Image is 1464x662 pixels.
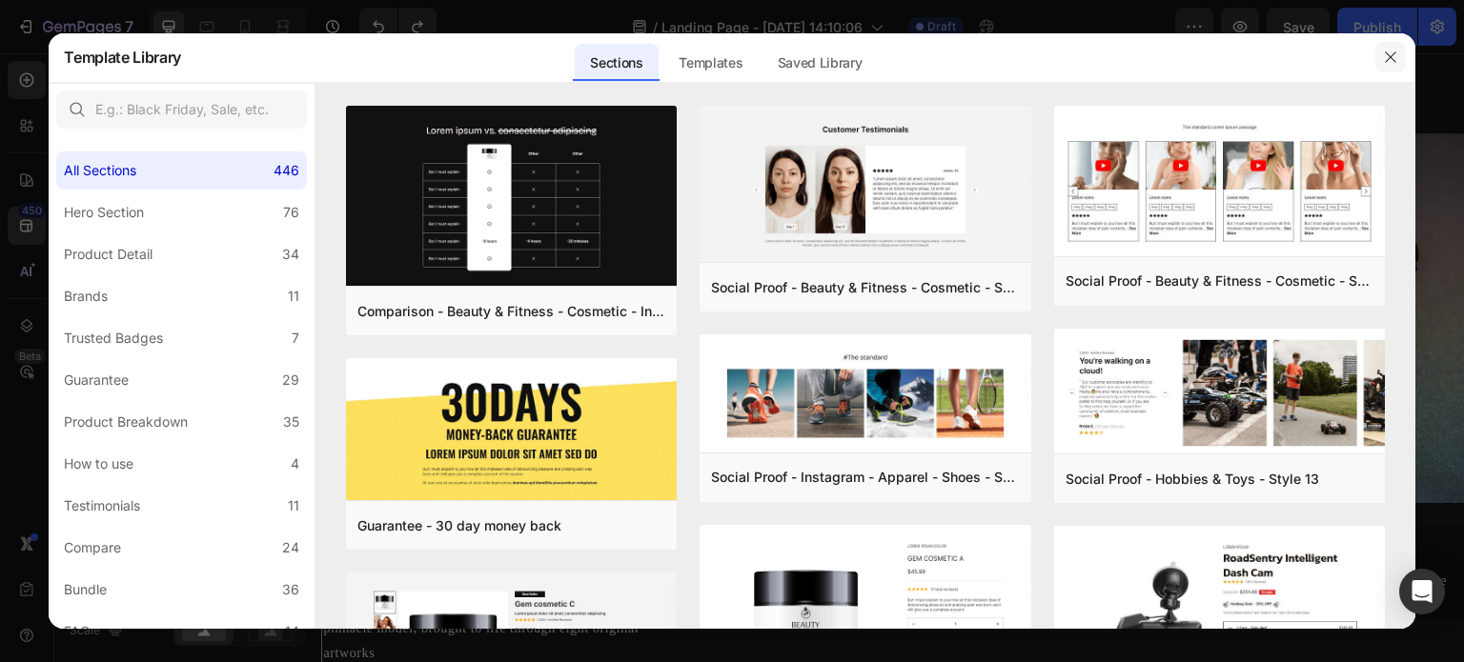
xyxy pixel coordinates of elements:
[773,79,1144,450] img: Alt image
[346,358,677,504] img: g30.png
[64,369,129,391] div: Guarantee
[64,494,140,517] div: Testimonials
[700,334,1030,456] img: sp30.png
[575,44,658,82] div: Sections
[663,44,758,82] div: Templates
[386,472,757,502] div: DISCOVER SPECTRE
[1066,468,1319,491] div: Social Proof - Hobbies & Toys - Style 13
[64,201,144,224] div: Hero Section
[64,578,107,601] div: Bundle
[64,452,133,475] div: How to use
[711,466,1019,489] div: Social Proof - Instagram - Apparel - Shoes - Style 30
[285,620,299,643] div: 14
[773,513,1144,565] div: with our craftspeople and designers to create a Rolls-Royce wholly unique to you. This is Rolls-R...
[24,52,65,70] div: Image
[64,411,188,433] div: Product Breakdown
[64,285,108,308] div: Brands
[292,327,299,350] div: 7
[700,106,1030,266] img: sp16.png
[282,578,299,601] div: 36
[1054,106,1385,260] img: sp8.png
[64,159,136,182] div: All Sections
[282,369,299,391] div: 29
[711,276,1019,299] div: Social Proof - Beauty & Fitness - Cosmetic - Style 16
[288,494,299,517] div: 11
[282,243,299,266] div: 34
[56,90,307,129] input: E.g.: Black Friday, Sale, etc.
[386,513,757,565] div: A super coupe that blends precise handling with fastback b eauty.
[1399,569,1445,614] div: Open Intercom Messenger
[762,44,878,82] div: Saved Library
[282,536,299,559] div: 24
[64,243,152,266] div: Product Detail
[64,536,121,559] div: Compare
[1066,270,1373,292] div: Social Proof - Beauty & Fitness - Cosmetic - Style 8
[357,514,561,537] div: Guarantee - 30 day money back
[291,452,299,475] div: 4
[283,411,299,433] div: 35
[64,32,181,82] h2: Template Library
[773,472,1144,502] div: DISCOVER BESPOKE
[346,106,677,290] img: c19.png
[64,327,163,350] div: Trusted Badges
[64,620,97,643] div: FAQs
[288,285,299,308] div: 11
[357,300,665,323] div: Comparison - Beauty & Fitness - Cosmetic - Ingredients - Style 19
[274,159,299,182] div: 446
[283,201,299,224] div: 76
[1054,329,1385,458] img: sp13.png
[386,79,757,450] img: Alt image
